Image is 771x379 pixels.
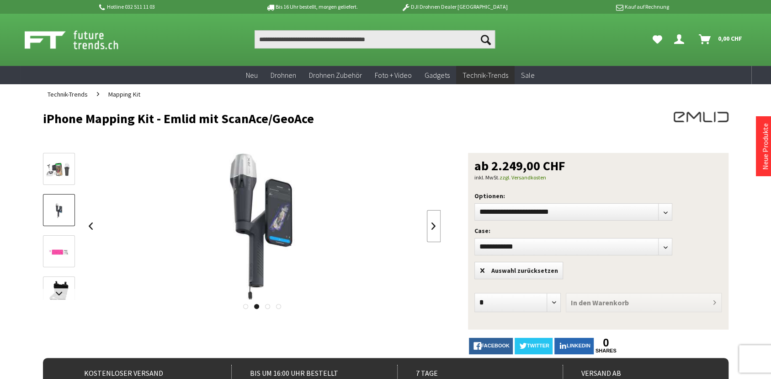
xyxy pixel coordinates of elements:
span: ab 2.249,00 CHF [474,159,565,172]
button: Suchen [476,30,495,49]
a: Meine Favoriten [648,30,667,49]
a: Dein Konto [670,30,691,49]
a: twitter [515,338,553,354]
button: In den Warenkorb [566,293,722,312]
span: Drohnen [271,70,296,80]
span: Mapping Kit [108,90,140,98]
a: 0 [596,338,617,348]
a: Drohnen Zubehör [303,66,368,85]
a: Technik-Trends [43,84,92,104]
img: Shop Futuretrends - zur Startseite wechseln [25,28,138,51]
span: twitter [527,343,549,348]
a: LinkedIn [554,338,594,354]
p: DJI Drohnen Dealer [GEOGRAPHIC_DATA] [383,1,526,12]
span: Foto + Video [375,70,412,80]
a: Neue Produkte [760,123,770,170]
a: zzgl. Versandkosten [500,174,546,181]
span: Technik-Trends [48,90,88,98]
span: In den [571,298,591,307]
p: Case: [474,225,722,236]
input: Produkt, Marke, Kategorie, EAN, Artikelnummer… [255,30,495,49]
span: Warenkorb [592,298,629,307]
span: 0,00 CHF [718,31,742,46]
span: LinkedIn [567,343,590,348]
a: Technik-Trends [456,66,515,85]
span: Drohnen Zubehör [309,70,362,80]
p: Optionen: [474,190,722,201]
a: Neu [239,66,264,85]
a: Mapping Kit [104,84,145,104]
img: Vorschau: iPhone Mapping Kit - Emlid mit ScanAce/GeoAce [46,162,72,177]
span: facebook [481,343,510,348]
a: Sale [515,66,541,85]
a: Drohnen [264,66,303,85]
img: EMLID [674,112,728,122]
span: Neu [246,70,258,80]
p: inkl. MwSt. [474,172,722,183]
span: Technik-Trends [463,70,508,80]
a: Foto + Video [368,66,418,85]
h1: iPhone Mapping Kit - Emlid mit ScanAce/GeoAce [43,112,591,125]
span: Sale [521,70,535,80]
a: shares [596,348,617,354]
p: Bis 16 Uhr bestellt, morgen geliefert. [240,1,383,12]
a: Auswahl zurücksetzen [474,262,563,279]
a: facebook [469,338,513,354]
p: Hotline 032 511 11 03 [98,1,240,12]
span: Gadgets [425,70,450,80]
a: Warenkorb [695,30,747,49]
p: Kauf auf Rechnung [526,1,669,12]
a: Gadgets [418,66,456,85]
